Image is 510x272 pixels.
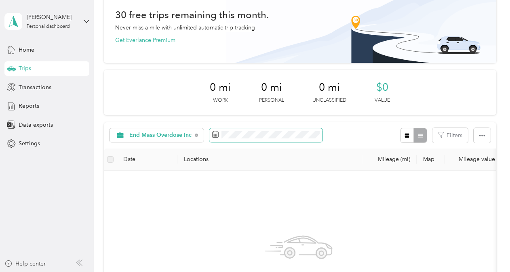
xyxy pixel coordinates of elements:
p: Work [213,97,228,104]
button: Help center [4,259,46,268]
button: Filters [432,128,468,143]
span: Home [19,46,34,54]
span: End Mass Overdose Inc [129,132,192,138]
h1: 30 free trips remaining this month. [115,10,269,19]
span: 0 mi [319,81,340,94]
span: Transactions [19,83,51,92]
div: [PERSON_NAME] [27,13,77,21]
iframe: Everlance-gr Chat Button Frame [465,227,510,272]
button: Get Everlance Premium [115,36,175,44]
div: Personal dashboard [27,24,70,29]
p: Value [375,97,390,104]
p: Personal [259,97,284,104]
p: Never miss a mile with unlimited automatic trip tracking [115,23,255,32]
span: $0 [376,81,388,94]
span: Trips [19,64,31,73]
th: Map [417,149,445,171]
span: Data exports [19,121,53,129]
span: Reports [19,102,39,110]
th: Mileage (mi) [363,149,417,171]
th: Mileage value [445,149,502,171]
span: Settings [19,139,40,148]
p: Unclassified [312,97,346,104]
th: Date [117,149,177,171]
th: Locations [177,149,363,171]
span: 0 mi [261,81,282,94]
span: 0 mi [210,81,231,94]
